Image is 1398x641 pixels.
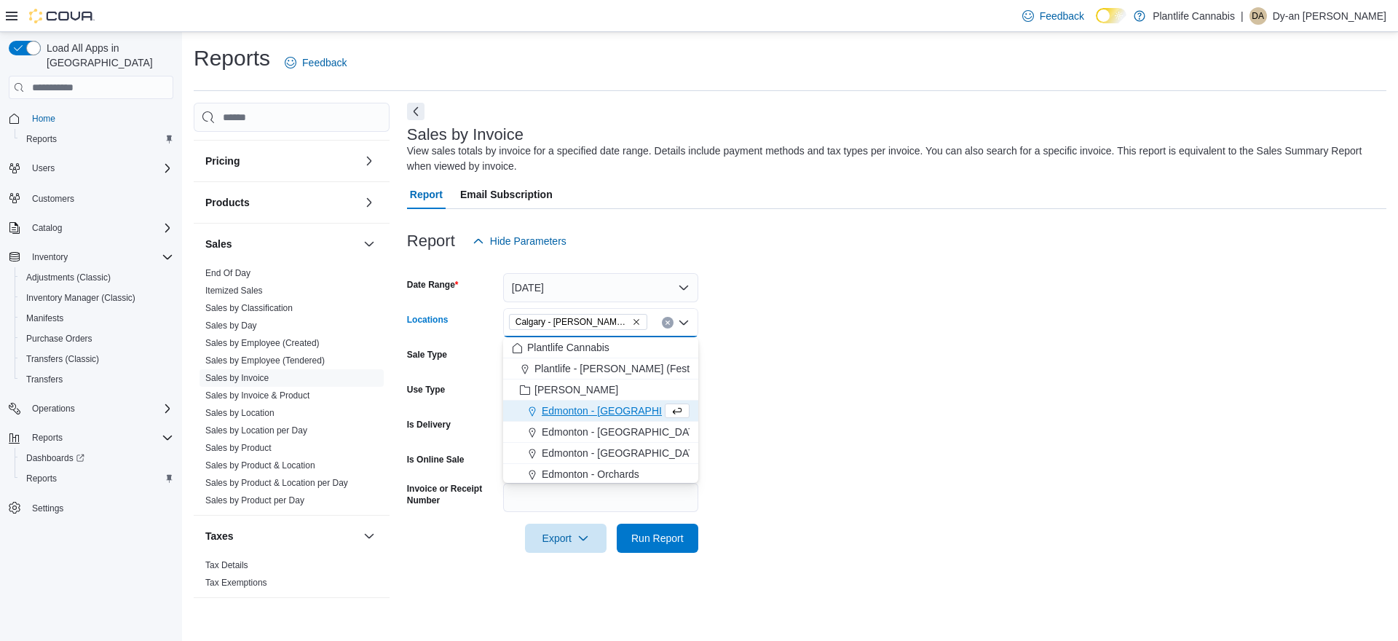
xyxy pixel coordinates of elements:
[205,154,358,168] button: Pricing
[20,371,173,388] span: Transfers
[205,407,275,419] span: Sales by Location
[26,190,80,208] a: Customers
[32,193,74,205] span: Customers
[534,382,618,397] span: [PERSON_NAME]
[26,272,111,283] span: Adjustments (Classic)
[20,330,173,347] span: Purchase Orders
[26,452,84,464] span: Dashboards
[26,160,60,177] button: Users
[1241,7,1244,25] p: |
[503,464,698,485] button: Edmonton - Orchards
[407,143,1379,174] div: View sales totals by invoice for a specified date range. Details include payment methods and tax ...
[15,448,179,468] a: Dashboards
[20,289,141,307] a: Inventory Manager (Classic)
[26,312,63,324] span: Manifests
[3,498,179,519] button: Settings
[32,251,68,263] span: Inventory
[503,380,698,401] button: [PERSON_NAME]
[279,48,352,77] a: Feedback
[20,371,68,388] a: Transfers
[360,235,378,253] button: Sales
[205,154,240,168] h3: Pricing
[527,340,609,355] span: Plantlife Cannabis
[205,302,293,314] span: Sales by Classification
[3,247,179,267] button: Inventory
[302,55,347,70] span: Feedback
[205,337,320,349] span: Sales by Employee (Created)
[1040,9,1084,23] span: Feedback
[516,315,629,329] span: Calgary - [PERSON_NAME] Regional
[26,219,173,237] span: Catalog
[205,268,250,278] a: End Of Day
[205,286,263,296] a: Itemized Sales
[26,160,173,177] span: Users
[503,422,698,443] button: Edmonton - [GEOGRAPHIC_DATA]
[26,189,173,207] span: Customers
[20,310,173,327] span: Manifests
[205,373,269,383] a: Sales by Invoice
[1249,7,1267,25] div: Dy-an Crisostomo
[15,129,179,149] button: Reports
[1252,7,1264,25] span: Da
[360,194,378,211] button: Products
[15,329,179,349] button: Purchase Orders
[26,292,135,304] span: Inventory Manager (Classic)
[205,495,304,506] a: Sales by Product per Day
[3,108,179,129] button: Home
[1016,1,1090,31] a: Feedback
[15,468,179,489] button: Reports
[205,560,248,570] a: Tax Details
[20,470,173,487] span: Reports
[542,404,703,418] span: Edmonton - [GEOGRAPHIC_DATA]
[20,269,173,286] span: Adjustments (Classic)
[205,460,315,471] span: Sales by Product & Location
[1273,7,1386,25] p: Dy-an [PERSON_NAME]
[542,467,639,481] span: Edmonton - Orchards
[205,338,320,348] a: Sales by Employee (Created)
[194,557,390,597] div: Taxes
[617,524,698,553] button: Run Report
[3,398,179,419] button: Operations
[205,578,267,588] a: Tax Exemptions
[20,130,173,148] span: Reports
[26,248,74,266] button: Inventory
[15,288,179,308] button: Inventory Manager (Classic)
[20,449,90,467] a: Dashboards
[407,279,459,291] label: Date Range
[15,308,179,329] button: Manifests
[26,248,173,266] span: Inventory
[194,264,390,515] div: Sales
[503,273,698,302] button: [DATE]
[678,317,690,329] button: Close list of options
[632,318,641,326] button: Remove Calgary - Shepard Regional from selection in this group
[32,113,55,125] span: Home
[20,330,98,347] a: Purchase Orders
[9,102,173,557] nav: Complex example
[503,401,698,422] button: Edmonton - [GEOGRAPHIC_DATA]
[205,425,307,436] a: Sales by Location per Day
[407,103,424,120] button: Next
[205,372,269,384] span: Sales by Invoice
[509,314,647,330] span: Calgary - Shepard Regional
[460,180,553,209] span: Email Subscription
[205,320,257,331] span: Sales by Day
[26,110,61,127] a: Home
[525,524,607,553] button: Export
[205,355,325,366] a: Sales by Employee (Tendered)
[1096,8,1126,23] input: Dark Mode
[205,237,232,251] h3: Sales
[205,478,348,488] a: Sales by Product & Location per Day
[662,317,674,329] button: Clear input
[205,495,304,506] span: Sales by Product per Day
[15,349,179,369] button: Transfers (Classic)
[3,428,179,448] button: Reports
[631,531,684,546] span: Run Report
[407,314,449,326] label: Locations
[542,425,703,439] span: Edmonton - [GEOGRAPHIC_DATA]
[407,349,447,361] label: Sale Type
[407,232,455,250] h3: Report
[32,162,55,174] span: Users
[20,269,116,286] a: Adjustments (Classic)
